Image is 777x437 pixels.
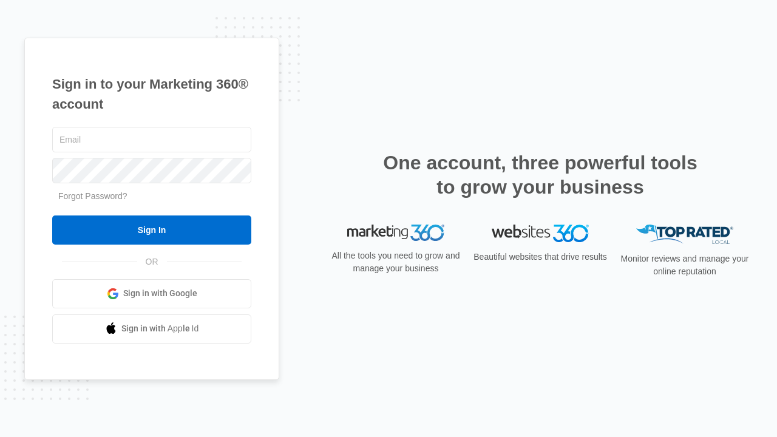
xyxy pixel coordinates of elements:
[52,314,251,344] a: Sign in with Apple Id
[347,225,444,242] img: Marketing 360
[52,127,251,152] input: Email
[123,287,197,300] span: Sign in with Google
[52,279,251,308] a: Sign in with Google
[328,249,464,275] p: All the tools you need to grow and manage your business
[52,74,251,114] h1: Sign in to your Marketing 360® account
[472,251,608,263] p: Beautiful websites that drive results
[617,252,753,278] p: Monitor reviews and manage your online reputation
[636,225,733,245] img: Top Rated Local
[52,215,251,245] input: Sign In
[121,322,199,335] span: Sign in with Apple Id
[58,191,127,201] a: Forgot Password?
[492,225,589,242] img: Websites 360
[137,256,167,268] span: OR
[379,151,701,199] h2: One account, three powerful tools to grow your business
